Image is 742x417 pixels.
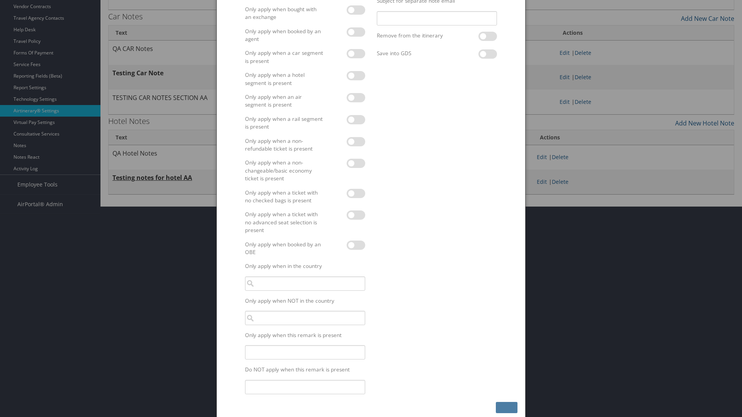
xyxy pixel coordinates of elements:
[242,189,326,205] label: Only apply when a ticket with no checked bags is present
[242,262,368,270] label: Only apply when in the country
[374,49,458,57] label: Save into GDS
[242,210,326,234] label: Only apply when a ticket with no advanced seat selection is present
[242,5,326,21] label: Only apply when bought with an exchange
[242,159,326,182] label: Only apply when a non-changeable/basic economy ticket is present
[242,93,326,109] label: Only apply when an air segment is present
[3,5,260,11] p: QA Automation Notes
[242,49,326,65] label: Only apply when a car segment is present
[242,297,368,305] label: Only apply when NOT in the country
[242,331,368,339] label: Only apply when this remark is present
[242,71,326,87] label: Only apply when a hotel segment is present
[242,366,368,373] label: Do NOT apply when this remark is present
[242,27,326,43] label: Only apply when booked by an agent
[242,115,326,131] label: Only apply when a rail segment is present
[242,241,326,256] label: Only apply when booked by an OBE
[374,32,458,39] label: Remove from the itinerary
[242,137,326,153] label: Only apply when a non-refundable ticket is present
